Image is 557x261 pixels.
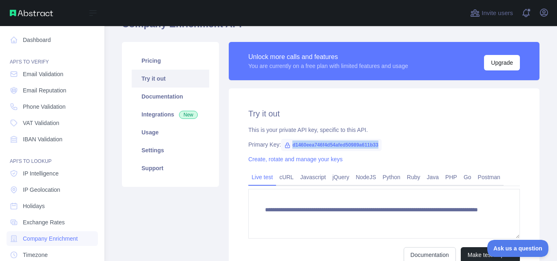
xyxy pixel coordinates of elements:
div: Unlock more calls and features [248,52,408,62]
a: NodeJS [352,171,379,184]
a: Ruby [404,171,424,184]
a: Integrations New [132,105,209,123]
span: IBAN Validation [23,135,62,143]
h1: Company Enrichment API [122,18,539,37]
a: IBAN Validation [7,132,98,147]
a: Dashboard [7,33,98,47]
a: Create, rotate and manage your keys [248,156,343,162]
a: Exchange Rates [7,215,98,230]
a: PHP [442,171,460,184]
span: IP Geolocation [23,186,60,194]
img: Abstract API [10,10,53,16]
span: VAT Validation [23,119,59,127]
span: d1460eea746f4d54afed50989a611b33 [281,139,382,151]
a: Settings [132,141,209,159]
a: Java [424,171,442,184]
a: Email Validation [7,67,98,81]
a: IP Intelligence [7,166,98,181]
iframe: Toggle Customer Support [487,240,549,257]
a: Email Reputation [7,83,98,98]
a: Holidays [7,199,98,213]
a: Documentation [132,88,209,105]
div: This is your private API key, specific to this API. [248,126,520,134]
a: Live test [248,171,276,184]
span: Timezone [23,251,48,259]
span: Exchange Rates [23,218,65,226]
div: You are currently on a free plan with limited features and usage [248,62,408,70]
h2: Try it out [248,108,520,119]
span: Invite users [482,9,513,18]
a: Postman [475,171,504,184]
button: Invite users [469,7,515,20]
a: jQuery [329,171,352,184]
a: Go [460,171,475,184]
div: API'S TO VERIFY [7,49,98,65]
span: Email Reputation [23,86,66,94]
span: New [179,111,198,119]
button: Upgrade [484,55,520,70]
div: Primary Key: [248,140,520,149]
a: Python [379,171,404,184]
span: Company Enrichment [23,235,78,243]
a: cURL [276,171,297,184]
a: IP Geolocation [7,182,98,197]
a: Try it out [132,70,209,88]
a: Phone Validation [7,99,98,114]
span: Phone Validation [23,103,66,111]
span: IP Intelligence [23,169,59,178]
a: VAT Validation [7,116,98,130]
span: Email Validation [23,70,63,78]
a: Javascript [297,171,329,184]
a: Company Enrichment [7,231,98,246]
a: Pricing [132,52,209,70]
a: Support [132,159,209,177]
a: Usage [132,123,209,141]
span: Holidays [23,202,45,210]
div: API'S TO LOOKUP [7,148,98,164]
